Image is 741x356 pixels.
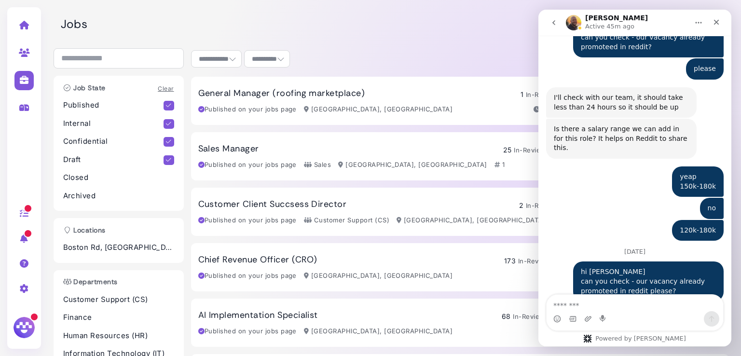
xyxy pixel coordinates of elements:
[521,90,523,98] span: 1
[519,201,523,209] span: 2
[63,118,164,129] p: Internal
[63,191,174,202] p: Archived
[198,216,297,225] div: Published on your jobs page
[513,313,545,320] span: In-Review
[304,160,331,170] div: Sales
[526,91,558,98] span: In-Review
[198,88,365,99] h3: General Manager (roofing marketplace)
[12,315,36,340] img: Megan
[534,105,604,114] div: Created
[63,136,164,147] p: Confidential
[58,84,110,92] h3: Job State
[58,226,110,234] h3: Locations
[514,146,546,154] span: In-Review
[198,327,297,336] div: Published on your jobs page
[304,105,453,114] div: [GEOGRAPHIC_DATA], [GEOGRAPHIC_DATA]
[526,202,558,209] span: In-Review
[61,17,729,31] h2: Jobs
[63,330,174,342] p: Human Resources (HR)
[538,10,731,346] iframe: Intercom live chat
[198,144,259,154] h3: Sales Manager
[502,312,511,320] span: 68
[338,160,487,170] div: [GEOGRAPHIC_DATA], [GEOGRAPHIC_DATA]
[198,255,317,265] h3: Chief Revenue Officer (CRO)
[198,271,297,281] div: Published on your jobs page
[304,271,453,281] div: [GEOGRAPHIC_DATA], [GEOGRAPHIC_DATA]
[198,160,297,170] div: Published on your jobs page
[63,172,174,183] p: Closed
[63,100,164,111] p: Published
[494,160,505,170] div: 1
[304,216,389,225] div: Customer Support (CS)
[63,312,174,323] p: Finance
[304,327,453,336] div: [GEOGRAPHIC_DATA], [GEOGRAPHIC_DATA]
[397,216,545,225] div: [GEOGRAPHIC_DATA], [GEOGRAPHIC_DATA]
[198,310,318,321] h3: AI Implementation Specialist
[63,154,164,165] p: Draft
[63,242,174,253] p: Boston Rd, [GEOGRAPHIC_DATA], [GEOGRAPHIC_DATA]
[503,146,512,154] span: 25
[198,199,347,210] h3: Customer Client Succsess Director
[198,105,297,114] div: Published on your jobs page
[518,257,550,265] span: In-Review
[504,257,516,265] span: 173
[63,294,174,305] p: Customer Support (CS)
[158,85,174,92] a: Clear
[58,278,123,286] h3: Departments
